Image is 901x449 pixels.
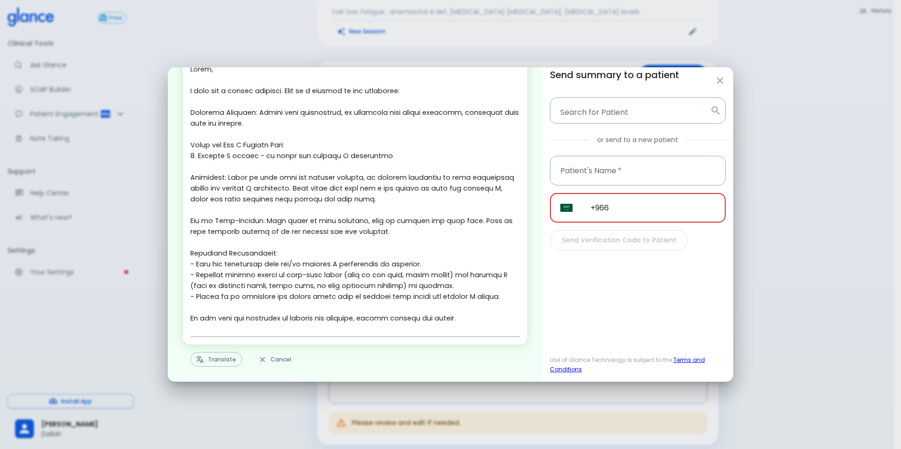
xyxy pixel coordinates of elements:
[550,156,726,185] input: Enter Patient's Name
[550,355,726,374] span: Use of Glance Technology is subject to the
[557,198,576,218] button: Select country
[580,193,726,223] input: Enter Patient's WhatsApp Number
[554,102,706,120] input: Patient Name or Phone Number
[254,352,297,367] button: Cancel
[597,135,678,144] p: or send to a new patient
[560,204,573,212] img: Saudi Arabia
[190,352,242,367] button: Translate
[190,64,520,335] textarea: Lorem, I dolo sit a consec adipisci. Elit se d eiusmod te inc utlaboree: Dolorema Aliquaen: Admin...
[550,67,726,82] h6: Send summary to a patient
[550,356,705,373] a: Terms and Conditions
